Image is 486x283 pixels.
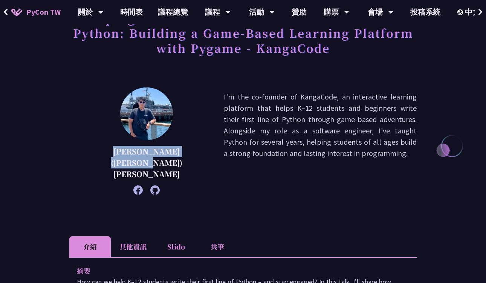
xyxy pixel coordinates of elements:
[457,9,465,15] img: Locale Icon
[224,91,417,191] p: I'm the co-founder of KangaCode, an interactive learning platform that helps K–12 students and be...
[111,236,155,257] li: 其他資訊
[69,6,417,59] h1: Helping K-12 Students Write Their First Line of Python: Building a Game-Based Learning Platform w...
[197,236,238,257] li: 共筆
[4,3,68,21] a: PyCon TW
[77,265,394,276] p: 摘要
[120,87,173,140] img: Chieh-Hung (Jeff) Cheng
[69,236,111,257] li: 介紹
[88,146,205,180] p: [PERSON_NAME] ([PERSON_NAME]) [PERSON_NAME]
[155,236,197,257] li: Slido
[26,6,61,18] span: PyCon TW
[11,8,23,16] img: Home icon of PyCon TW 2025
